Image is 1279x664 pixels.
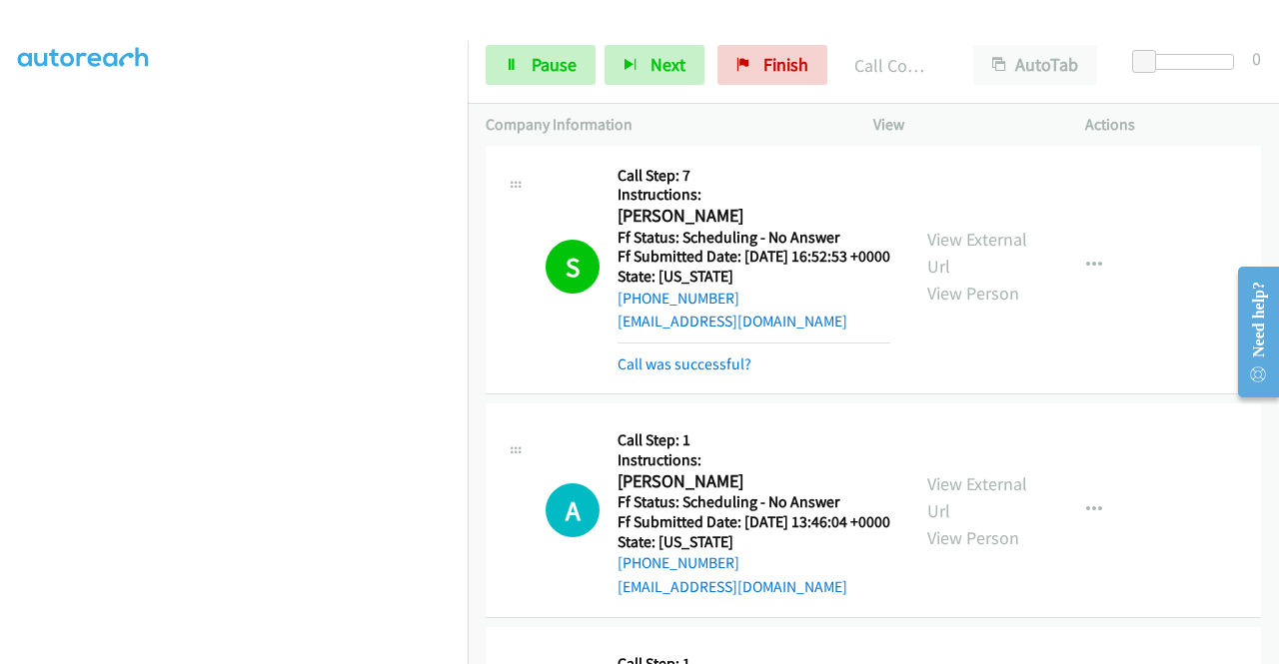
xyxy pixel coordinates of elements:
span: Finish [763,53,808,76]
h5: Call Step: 1 [618,430,890,450]
p: View [873,113,1049,137]
h2: [PERSON_NAME] [618,205,884,228]
a: View Person [927,526,1019,549]
h5: Instructions: [618,450,890,470]
h5: Ff Status: Scheduling - No Answer [618,492,890,512]
span: Pause [532,53,577,76]
p: Actions [1085,113,1261,137]
a: Pause [486,45,596,85]
p: Company Information [486,113,837,137]
div: The call is yet to be attempted [546,483,600,537]
h5: State: [US_STATE] [618,532,890,552]
h2: [PERSON_NAME] [618,470,884,493]
h5: Call Step: 7 [618,166,890,186]
a: [EMAIL_ADDRESS][DOMAIN_NAME] [618,312,847,331]
h5: Ff Status: Scheduling - No Answer [618,228,890,248]
iframe: Resource Center [1222,253,1279,411]
button: Next [605,45,704,85]
a: View External Url [927,472,1027,522]
h5: Ff Submitted Date: [DATE] 13:46:04 +0000 [618,512,890,532]
h1: S [546,240,600,294]
div: Delay between calls (in seconds) [1142,54,1234,70]
a: Finish [717,45,827,85]
a: [PHONE_NUMBER] [618,289,739,308]
h5: State: [US_STATE] [618,267,890,287]
a: View External Url [927,228,1027,278]
button: AutoTab [973,45,1097,85]
a: [PHONE_NUMBER] [618,553,739,572]
p: Call Completed [854,52,937,79]
h1: A [546,483,600,537]
h5: Instructions: [618,185,890,205]
a: View Person [927,282,1019,305]
div: 0 [1252,45,1261,72]
h5: Ff Submitted Date: [DATE] 16:52:53 +0000 [618,247,890,267]
a: Call was successful? [618,354,751,373]
span: Next [650,53,685,76]
a: [EMAIL_ADDRESS][DOMAIN_NAME] [618,577,847,596]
